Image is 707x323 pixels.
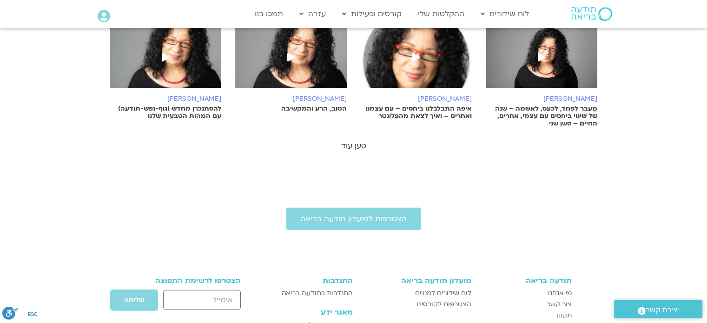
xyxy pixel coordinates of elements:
[124,297,144,304] span: שליחה
[481,288,572,299] a: מי אנחנו
[547,299,572,310] span: צור קשר
[250,5,288,23] a: תמכו בנו
[362,277,471,285] h3: מועדון תודעה בריאה
[481,310,572,321] a: תקנון
[556,310,572,321] span: תקנון
[361,28,472,98] img: Bitmap-Copy-12.png
[614,300,702,318] a: יצירת קשר
[417,299,471,310] span: הצטרפות לקורסים
[476,5,534,23] a: לוח שידורים
[110,28,222,120] a: [PERSON_NAME]להסתנכרן מחדש (גוף-נפש-תודעה) עם המהות הטבעית שלנו
[110,105,222,120] p: להסתנכרן מחדש (גוף-נפש-תודעה) עם המהות הטבעית שלנו
[486,105,597,127] p: מֵעבר לפחד, לכעס, לאשמה – שנה של שינוי ביחסים עם עצמי, אחרים, החיים – סשן שני
[110,289,159,311] button: שליחה
[110,28,222,98] img: %D7%90%D7%A8%D7%A0%D7%99%D7%94-%D7%A7%D7%A9%D7%AA%D7%9F-1.png
[646,304,679,316] span: יצירת קשר
[341,141,366,151] a: טען עוד
[282,288,353,299] span: התנדבות בתודעה בריאה
[235,95,347,103] h6: [PERSON_NAME]
[235,28,347,98] img: %D7%90%D7%A8%D7%A0%D7%99%D7%94-%D7%A7%D7%A9%D7%AA%D7%9F.jpg
[548,288,572,299] span: מי אנחנו
[337,5,406,23] a: קורסים ופעילות
[266,308,352,316] h3: מאגר ידע
[136,289,241,316] form: טופס חדש
[266,288,352,299] a: התנדבות בתודעה בריאה
[235,28,347,112] a: [PERSON_NAME]הטוב, הרע והמקשיבה
[361,28,472,120] a: [PERSON_NAME]איפה התבלבלנו ביחסים – עם עצמנו ואחרים – ואיך לצאת מהפלונטר
[300,215,407,223] span: הצטרפות למועדון תודעה בריאה
[361,95,472,103] h6: [PERSON_NAME]
[163,290,241,310] input: אימייל
[413,5,469,23] a: ההקלטות שלי
[486,28,597,98] img: %D7%90%D7%A8%D7%A0%D7%99%D7%A0%D7%94-%D7%A7%D7%A9%D7%AA%D7%9F-2.jpeg
[362,299,471,310] a: הצטרפות לקורסים
[362,288,471,299] a: לוח שידורים למנויים
[136,277,241,285] h3: הצטרפו לרשימת התפוצה
[415,288,471,299] span: לוח שידורים למנויים
[486,95,597,103] h6: [PERSON_NAME]
[361,105,472,120] p: איפה התבלבלנו ביחסים – עם עצמנו ואחרים – ואיך לצאת מהפלונטר
[481,299,572,310] a: צור קשר
[486,28,597,127] a: [PERSON_NAME]מֵעבר לפחד, לכעס, לאשמה – שנה של שינוי ביחסים עם עצמי, אחרים, החיים – סשן שני
[295,5,330,23] a: עזרה
[286,208,421,230] a: הצטרפות למועדון תודעה בריאה
[235,105,347,112] p: הטוב, הרע והמקשיבה
[266,277,352,285] h3: התנדבות
[481,277,572,285] h3: תודעה בריאה
[110,95,222,103] h6: [PERSON_NAME]
[571,7,612,21] img: תודעה בריאה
